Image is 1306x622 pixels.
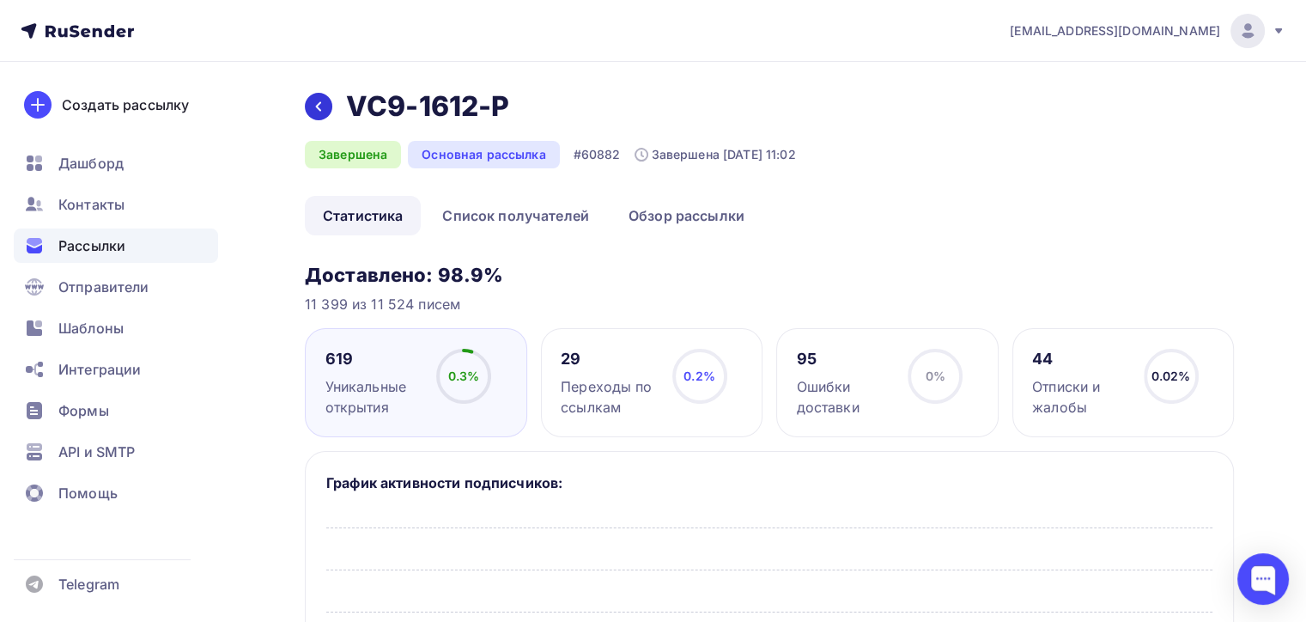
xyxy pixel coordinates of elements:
div: Завершена [DATE] 11:02 [635,146,796,163]
div: Ошибки доставки [797,376,893,418]
div: 29 [561,349,657,369]
div: Переходы по ссылкам [561,376,657,418]
span: Telegram [58,574,119,595]
a: [EMAIL_ADDRESS][DOMAIN_NAME] [1010,14,1285,48]
div: 619 [325,349,422,369]
span: Формы [58,400,109,421]
span: Помощь [58,483,118,503]
div: Завершена [305,141,401,168]
span: Отправители [58,277,149,297]
span: [EMAIL_ADDRESS][DOMAIN_NAME] [1010,22,1220,40]
a: Обзор рассылки [610,196,762,235]
span: 0.3% [448,369,480,383]
span: Шаблоны [58,318,124,338]
a: Отправители [14,270,218,304]
div: 11 399 из 11 524 писем [305,294,1234,314]
div: Отписки и жалобы [1032,376,1128,418]
div: Уникальные открытия [325,376,422,418]
div: Основная рассылка [408,141,559,168]
h2: VC9-1612-P [346,89,509,124]
span: 0.2% [683,369,715,383]
span: API и SMTP [58,442,135,462]
a: Контакты [14,187,218,222]
span: Интеграции [58,359,141,380]
span: Дашборд [58,153,124,174]
div: 44 [1032,349,1128,369]
h3: Доставлено: 98.9% [305,263,1234,287]
a: Список получателей [424,196,607,235]
h5: График активности подписчиков: [326,473,1212,493]
div: Создать рассылку [62,95,189,115]
a: Шаблоны [14,311,218,345]
span: 0% [925,369,945,383]
a: Дашборд [14,146,218,180]
div: #60882 [574,146,621,163]
span: Рассылки [58,235,125,256]
a: Рассылки [14,229,218,263]
div: 95 [797,349,893,369]
span: Контакты [58,194,125,215]
a: Статистика [305,196,421,235]
span: 0.02% [1151,369,1191,383]
a: Формы [14,393,218,428]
